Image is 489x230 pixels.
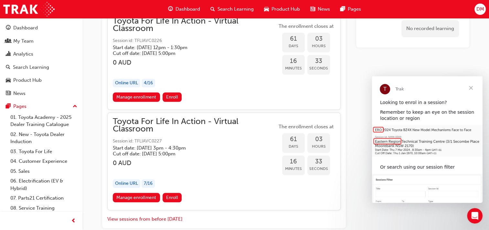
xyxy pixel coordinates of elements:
[218,5,254,13] span: Search Learning
[13,77,42,84] div: Product Hub
[13,64,49,71] div: Search Learning
[71,217,76,225] span: prev-icon
[8,166,80,176] a: 05. Sales
[113,59,277,66] h3: 0 AUD
[113,118,277,132] span: Toyota For Life In Action - Virtual Classroom
[113,179,140,188] div: Online URL
[467,208,483,224] iframe: Intercom live chat
[113,17,335,104] button: Toyota For Life In Action - Virtual ClassroomSession id: TFLIAVC0226Start date: [DATE] 12pm - 1:3...
[6,78,11,83] span: car-icon
[73,102,77,111] span: up-icon
[282,57,305,65] span: 16
[340,5,345,13] span: pages-icon
[305,3,335,16] a: news-iconNews
[113,118,335,205] button: Toyota For Life In Action - Virtual ClassroomSession id: TFLIAVC0227Start date: [DATE] 3pm - 4:30...
[282,158,305,165] span: 16
[113,45,267,50] h5: Start date: [DATE] 12pm - 1:30pm
[3,74,80,86] a: Product Hub
[13,50,33,58] div: Analytics
[113,50,267,56] h5: Cut off date: [DATE] 5:00pm
[271,5,300,13] span: Product Hub
[142,179,155,188] div: 7 / 16
[277,23,335,30] span: The enrollment closes at
[166,195,178,200] span: Enroll
[307,35,330,43] span: 03
[113,159,277,167] h3: 0 AUD
[113,151,267,157] h5: Cut off date: [DATE] 5:00pm
[113,17,277,32] span: Toyota For Life In Action - Virtual Classroom
[307,143,330,150] span: Hours
[3,100,80,112] button: Pages
[163,92,182,102] button: Enroll
[372,76,483,203] iframe: Intercom live chat message
[282,42,305,50] span: Days
[310,5,315,13] span: news-icon
[113,79,140,88] div: Online URL
[3,88,80,99] a: News
[3,35,80,47] a: My Team
[8,203,80,213] a: 08. Service Training
[282,136,305,143] span: 61
[163,193,182,202] button: Enroll
[307,136,330,143] span: 03
[3,2,55,16] img: Trak
[6,25,11,31] span: guage-icon
[163,3,205,16] a: guage-iconDashboard
[166,94,178,100] span: Enroll
[8,193,80,203] a: 07. Parts21 Certification
[307,65,330,72] span: Seconds
[307,42,330,50] span: Hours
[113,193,160,202] a: Manage enrollment
[401,20,459,37] div: No recorded learning
[8,156,80,166] a: 04. Customer Experience
[13,24,38,32] div: Dashboard
[476,5,484,13] span: DM
[335,3,366,16] a: pages-iconPages
[168,5,173,13] span: guage-icon
[6,104,11,110] span: pages-icon
[205,3,259,16] a: search-iconSearch Learning
[13,37,34,45] div: My Team
[307,165,330,172] span: Seconds
[13,90,26,97] div: News
[113,37,277,45] span: Session id: TFLIAVC0226
[6,91,11,97] span: news-icon
[6,51,11,57] span: chart-icon
[307,158,330,165] span: 33
[8,147,80,157] a: 03. Toyota For Life
[8,130,80,147] a: 02. New - Toyota Dealer Induction
[13,103,27,110] div: Pages
[3,61,80,73] a: Search Learning
[3,22,80,34] a: Dashboard
[282,65,305,72] span: Minutes
[282,35,305,43] span: 61
[107,215,183,223] button: View sessions from before [DATE]
[210,5,215,13] span: search-icon
[277,123,335,131] span: The enrollment closes at
[282,165,305,172] span: Minutes
[3,48,80,60] a: Analytics
[3,21,80,100] button: DashboardMy TeamAnalyticsSearch LearningProduct HubNews
[113,92,160,102] a: Manage enrollment
[318,5,330,13] span: News
[474,4,486,15] button: DM
[259,3,305,16] a: car-iconProduct Hub
[142,79,155,88] div: 4 / 16
[307,57,330,65] span: 33
[264,5,269,13] span: car-icon
[113,138,277,145] span: Session id: TFLIAVC0227
[8,112,80,130] a: 01. Toyota Academy - 2025 Dealer Training Catalogue
[6,65,10,70] span: search-icon
[8,176,80,193] a: 06. Electrification (EV & Hybrid)
[348,5,361,13] span: Pages
[175,5,200,13] span: Dashboard
[113,145,267,151] h5: Start date: [DATE] 3pm - 4:30pm
[6,38,11,44] span: people-icon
